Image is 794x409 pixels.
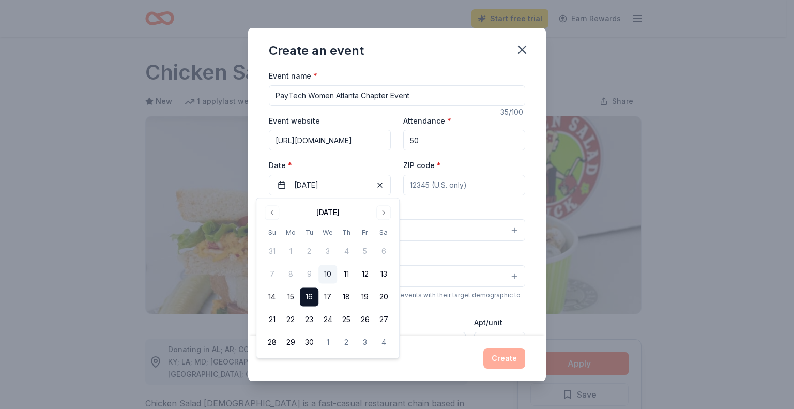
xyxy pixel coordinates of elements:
th: Friday [356,227,374,238]
label: ZIP code [403,160,441,171]
div: Create an event [269,42,364,59]
button: 10 [318,265,337,284]
button: 21 [263,311,281,329]
button: 11 [337,265,356,284]
button: 18 [337,288,356,307]
button: 3 [356,334,374,352]
input: # [474,332,525,353]
label: Event name [269,71,317,81]
th: Wednesday [318,227,337,238]
button: 27 [374,311,393,329]
button: 28 [263,334,281,352]
button: 12 [356,265,374,284]
button: 4 [374,334,393,352]
button: 29 [281,334,300,352]
label: Apt/unit [474,317,502,328]
button: 13 [374,265,393,284]
label: Event website [269,116,320,126]
button: Go to previous month [265,205,279,220]
button: 16 [300,288,318,307]
button: 2 [337,334,356,352]
button: 15 [281,288,300,307]
th: Tuesday [300,227,318,238]
th: Saturday [374,227,393,238]
button: 25 [337,311,356,329]
button: 24 [318,311,337,329]
button: 14 [263,288,281,307]
th: Thursday [337,227,356,238]
div: 35 /100 [500,106,525,118]
label: Attendance [403,116,451,126]
button: 26 [356,311,374,329]
input: https://www... [269,130,391,150]
button: Go to next month [376,205,391,220]
th: Monday [281,227,300,238]
button: 17 [318,288,337,307]
button: 23 [300,311,318,329]
button: 1 [318,334,337,352]
button: 30 [300,334,318,352]
label: Date [269,160,391,171]
input: 12345 (U.S. only) [403,175,525,195]
button: 19 [356,288,374,307]
div: [DATE] [316,206,340,219]
button: 22 [281,311,300,329]
th: Sunday [263,227,281,238]
button: 20 [374,288,393,307]
input: 20 [403,130,525,150]
button: [DATE] [269,175,391,195]
input: Spring Fundraiser [269,85,525,106]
